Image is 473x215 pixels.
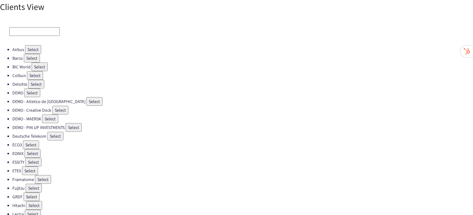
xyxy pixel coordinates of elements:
li: GRDF [12,192,473,201]
li: ETEX [12,166,473,175]
button: Select [32,62,48,71]
li: EONIX [12,149,473,158]
button: Select [52,106,68,114]
button: Select [25,158,41,166]
button: Select [47,132,63,140]
li: ECO3 [12,140,473,149]
button: Select [86,97,102,106]
button: Select [24,192,40,201]
button: Select [22,166,38,175]
iframe: Chat Widget [442,185,473,215]
li: Airbus [12,45,473,54]
li: DEMO - MAERSK [12,114,473,123]
li: ESSITY [12,158,473,166]
button: Select [42,114,58,123]
button: Select [26,184,42,192]
li: Deutsche Telekom [12,132,473,140]
button: Select [28,80,44,88]
button: Select [24,88,40,97]
li: DEMO - PIN UP INVESTMENTS [12,123,473,132]
li: Deloitte [12,80,473,88]
li: Colbun [12,71,473,80]
button: Select [66,123,82,132]
li: DEMO - Creative Dock [12,106,473,114]
button: Select [35,175,51,184]
button: Select [24,149,41,158]
button: Select [24,54,40,62]
li: BIC World [12,62,473,71]
li: Fujitsu [12,184,473,192]
button: Select [26,201,42,210]
li: Framatome [12,175,473,184]
button: Select [23,140,39,149]
li: DEMO - Atletico de [GEOGRAPHIC_DATA] [12,97,473,106]
li: Barco [12,54,473,62]
button: Select [25,45,41,54]
li: Hitachi [12,201,473,210]
li: DEMO [12,88,473,97]
button: Select [27,71,43,80]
